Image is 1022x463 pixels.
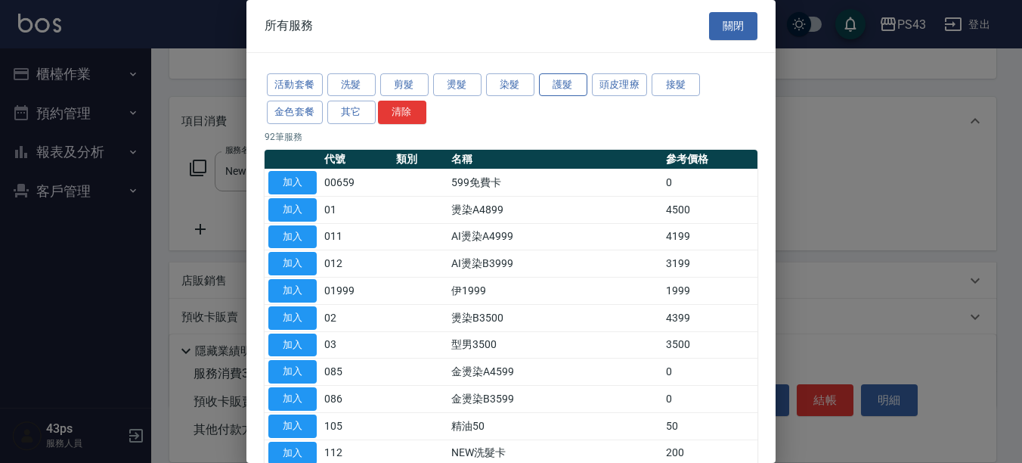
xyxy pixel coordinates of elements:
td: 伊1999 [448,278,662,305]
td: 3199 [662,250,757,278]
button: 剪髮 [380,73,429,97]
td: 金燙染B3599 [448,386,662,413]
td: 599免費卡 [448,169,662,197]
td: 012 [321,250,392,278]
td: 0 [662,386,757,413]
td: 4500 [662,196,757,223]
td: 精油50 [448,412,662,440]
p: 92 筆服務 [265,130,757,144]
td: 50 [662,412,757,440]
td: 01999 [321,278,392,305]
button: 關閉 [709,12,757,40]
button: 其它 [327,101,376,124]
button: 加入 [268,252,317,275]
td: 金燙染A4599 [448,359,662,386]
td: 4399 [662,304,757,331]
td: 01 [321,196,392,223]
button: 護髮 [539,73,587,97]
td: 00659 [321,169,392,197]
td: 0 [662,169,757,197]
td: 105 [321,412,392,440]
button: 清除 [378,101,426,124]
button: 加入 [268,306,317,330]
td: 085 [321,359,392,386]
td: AI燙染B3999 [448,250,662,278]
td: 086 [321,386,392,413]
td: 燙染A4899 [448,196,662,223]
button: 接髮 [652,73,700,97]
td: 011 [321,223,392,250]
button: 金色套餐 [267,101,323,124]
td: 1999 [662,278,757,305]
button: 加入 [268,225,317,249]
button: 染髮 [486,73,534,97]
th: 參考價格 [662,150,757,169]
button: 加入 [268,415,317,438]
button: 加入 [268,171,317,194]
button: 頭皮理療 [592,73,648,97]
td: 0 [662,359,757,386]
td: 燙染B3500 [448,304,662,331]
th: 類別 [392,150,448,169]
th: 代號 [321,150,392,169]
button: 加入 [268,334,317,357]
button: 加入 [268,360,317,384]
td: 3500 [662,331,757,359]
span: 所有服務 [265,18,313,33]
button: 燙髮 [433,73,482,97]
button: 活動套餐 [267,73,323,97]
td: 型男3500 [448,331,662,359]
td: 4199 [662,223,757,250]
td: 02 [321,304,392,331]
button: 洗髮 [327,73,376,97]
button: 加入 [268,387,317,411]
button: 加入 [268,279,317,303]
td: 03 [321,331,392,359]
button: 加入 [268,198,317,222]
td: AI燙染A4999 [448,223,662,250]
th: 名稱 [448,150,662,169]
